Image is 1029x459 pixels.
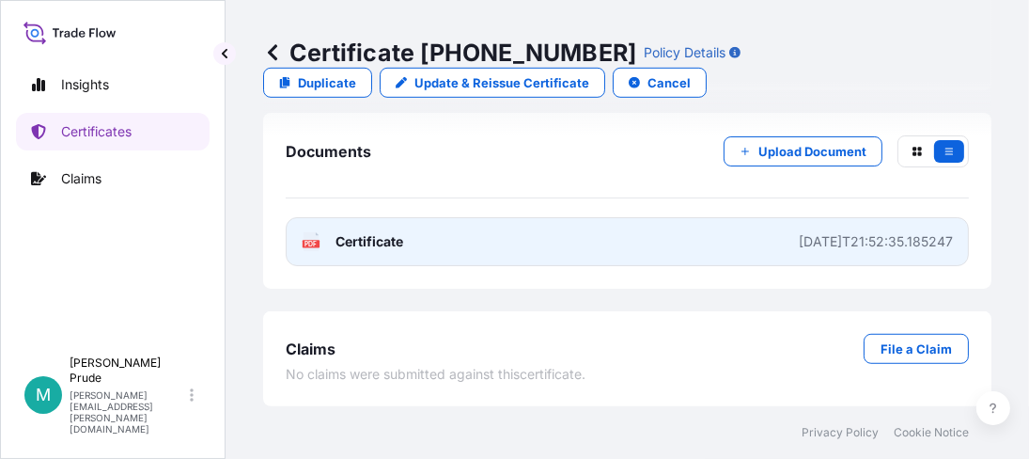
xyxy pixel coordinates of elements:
[286,217,969,266] a: PDFCertificate[DATE]T21:52:35.185247
[61,75,109,94] p: Insights
[414,73,589,92] p: Update & Reissue Certificate
[16,113,210,150] a: Certificates
[286,340,335,358] span: Claims
[799,232,953,251] div: [DATE]T21:52:35.185247
[16,160,210,198] a: Claims
[263,38,636,68] p: Certificate [PHONE_NUMBER]
[70,389,186,435] p: [PERSON_NAME][EMAIL_ADDRESS][PERSON_NAME][DOMAIN_NAME]
[613,68,707,98] button: Cancel
[305,241,318,247] text: PDF
[286,142,371,161] span: Documents
[36,386,51,404] span: M
[61,122,132,141] p: Certificates
[335,232,403,251] span: Certificate
[758,142,866,161] p: Upload Document
[380,68,605,98] a: Update & Reissue Certificate
[864,334,969,364] a: File a Claim
[263,68,372,98] a: Duplicate
[802,425,879,440] a: Privacy Policy
[724,136,882,166] button: Upload Document
[70,356,186,386] p: [PERSON_NAME] Prude
[881,340,952,358] p: File a Claim
[644,43,725,62] p: Policy Details
[286,365,585,384] span: No claims were submitted against this certificate .
[61,169,101,188] p: Claims
[894,425,969,440] a: Cookie Notice
[16,66,210,103] a: Insights
[298,73,356,92] p: Duplicate
[647,73,691,92] p: Cancel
